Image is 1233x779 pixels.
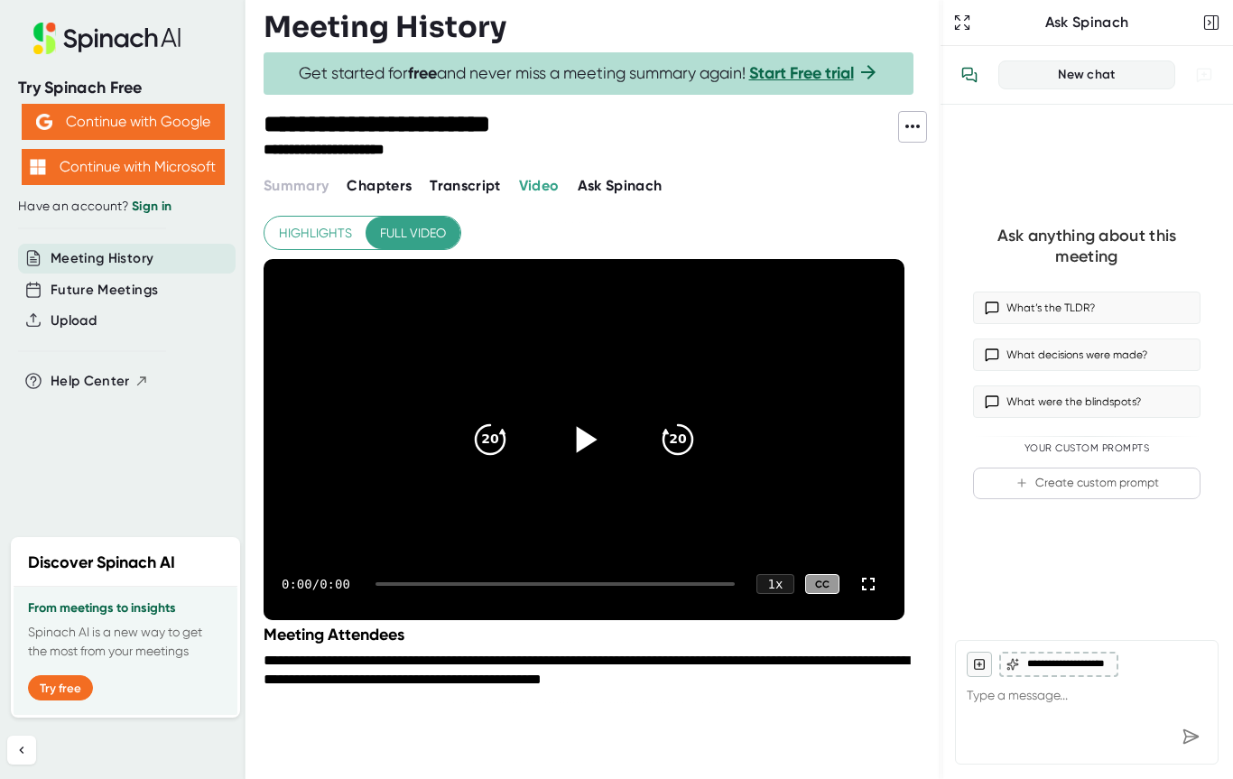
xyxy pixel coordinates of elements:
[18,199,227,215] div: Have an account?
[28,551,175,575] h2: Discover Spinach AI
[950,10,975,35] button: Expand to Ask Spinach page
[132,199,172,214] a: Sign in
[7,736,36,765] button: Collapse sidebar
[973,468,1201,499] button: Create custom prompt
[36,114,52,130] img: Aehbyd4JwY73AAAAAElFTkSuQmCC
[430,175,501,197] button: Transcript
[264,10,506,44] h3: Meeting History
[264,217,366,250] button: Highlights
[430,177,501,194] span: Transcript
[973,442,1201,455] div: Your Custom Prompts
[749,63,854,83] a: Start Free trial
[51,280,158,301] button: Future Meetings
[1199,10,1224,35] button: Close conversation sidebar
[51,371,149,392] button: Help Center
[756,574,794,594] div: 1 x
[18,78,227,98] div: Try Spinach Free
[282,577,354,591] div: 0:00 / 0:00
[347,177,412,194] span: Chapters
[578,177,663,194] span: Ask Spinach
[973,226,1201,266] div: Ask anything about this meeting
[578,175,663,197] button: Ask Spinach
[408,63,437,83] b: free
[264,175,329,197] button: Summary
[51,311,97,331] button: Upload
[279,222,352,245] span: Highlights
[347,175,412,197] button: Chapters
[975,14,1199,32] div: Ask Spinach
[28,601,223,616] h3: From meetings to insights
[1174,720,1207,753] div: Send message
[51,371,130,392] span: Help Center
[22,104,225,140] button: Continue with Google
[519,175,560,197] button: Video
[973,385,1201,418] button: What were the blindspots?
[51,248,153,269] button: Meeting History
[951,57,987,93] button: View conversation history
[22,149,225,185] button: Continue with Microsoft
[366,217,460,250] button: Full video
[973,292,1201,324] button: What’s the TLDR?
[519,177,560,194] span: Video
[28,675,93,700] button: Try free
[805,574,839,595] div: CC
[299,63,879,84] span: Get started for and never miss a meeting summary again!
[28,623,223,661] p: Spinach AI is a new way to get the most from your meetings
[380,222,446,245] span: Full video
[264,177,329,194] span: Summary
[264,625,913,645] div: Meeting Attendees
[1010,67,1163,83] div: New chat
[973,338,1201,371] button: What decisions were made?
